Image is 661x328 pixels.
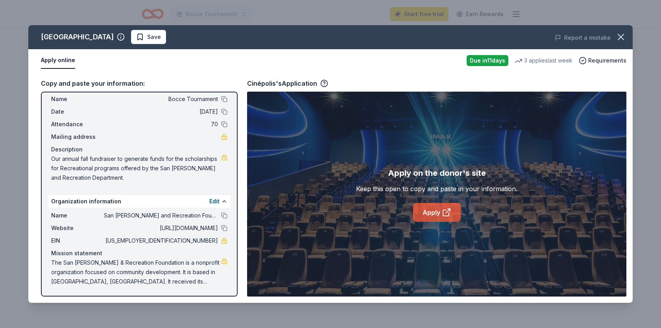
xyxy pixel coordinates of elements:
[51,236,104,245] span: EIN
[467,55,508,66] div: Due in 11 days
[48,195,231,208] div: Organization information
[104,94,218,104] span: Bocce Tournament
[104,236,218,245] span: [US_EMPLOYER_IDENTIFICATION_NUMBER]
[104,120,218,129] span: 70
[51,120,104,129] span: Attendance
[104,223,218,233] span: [URL][DOMAIN_NAME]
[51,145,227,154] div: Description
[41,52,75,69] button: Apply online
[41,31,114,43] div: [GEOGRAPHIC_DATA]
[51,154,221,182] span: Our annual fall fundraiser to generate funds for the scholarships for Recreational programs offer...
[388,167,486,179] div: Apply on the donor's site
[104,107,218,116] span: [DATE]
[51,223,104,233] span: Website
[41,78,238,88] div: Copy and paste your information:
[51,249,227,258] div: Mission statement
[51,94,104,104] span: Name
[51,132,104,142] span: Mailing address
[579,56,626,65] button: Requirements
[555,33,611,42] button: Report a mistake
[51,211,104,220] span: Name
[104,211,218,220] span: San [PERSON_NAME] and Recreation Foundation
[147,32,161,42] span: Save
[588,56,626,65] span: Requirements
[515,56,572,65] div: 3 applies last week
[356,184,517,193] div: Keep this open to copy and paste in your information.
[209,197,220,206] button: Edit
[413,203,461,222] a: Apply
[51,107,104,116] span: Date
[131,30,166,44] button: Save
[51,258,221,286] span: The San [PERSON_NAME] & Recreation Foundation is a nonprofit organization focused on community de...
[247,78,328,88] div: Cinépolis's Application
